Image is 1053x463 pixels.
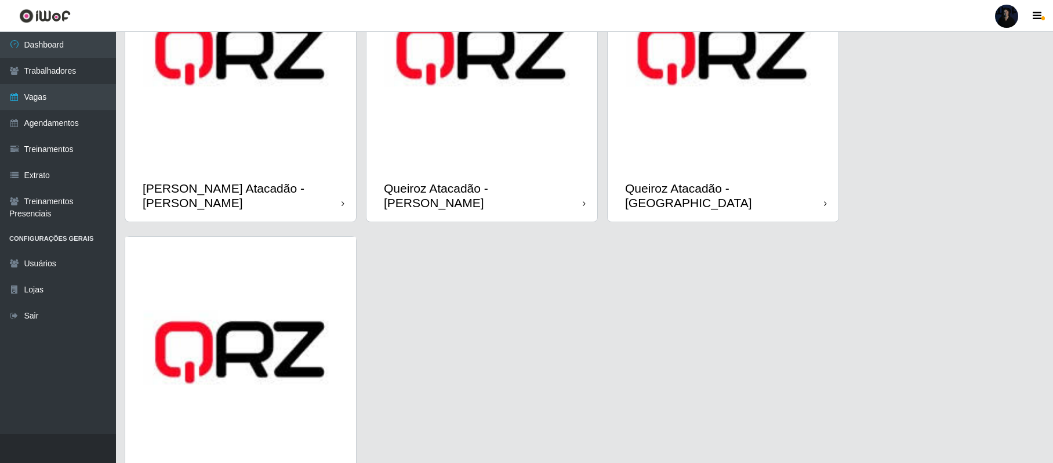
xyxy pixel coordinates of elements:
[19,9,71,23] img: CoreUI Logo
[143,181,342,210] div: [PERSON_NAME] Atacadão - [PERSON_NAME]
[384,181,583,210] div: Queiroz Atacadão - [PERSON_NAME]
[625,181,824,210] div: Queiroz Atacadão - [GEOGRAPHIC_DATA]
